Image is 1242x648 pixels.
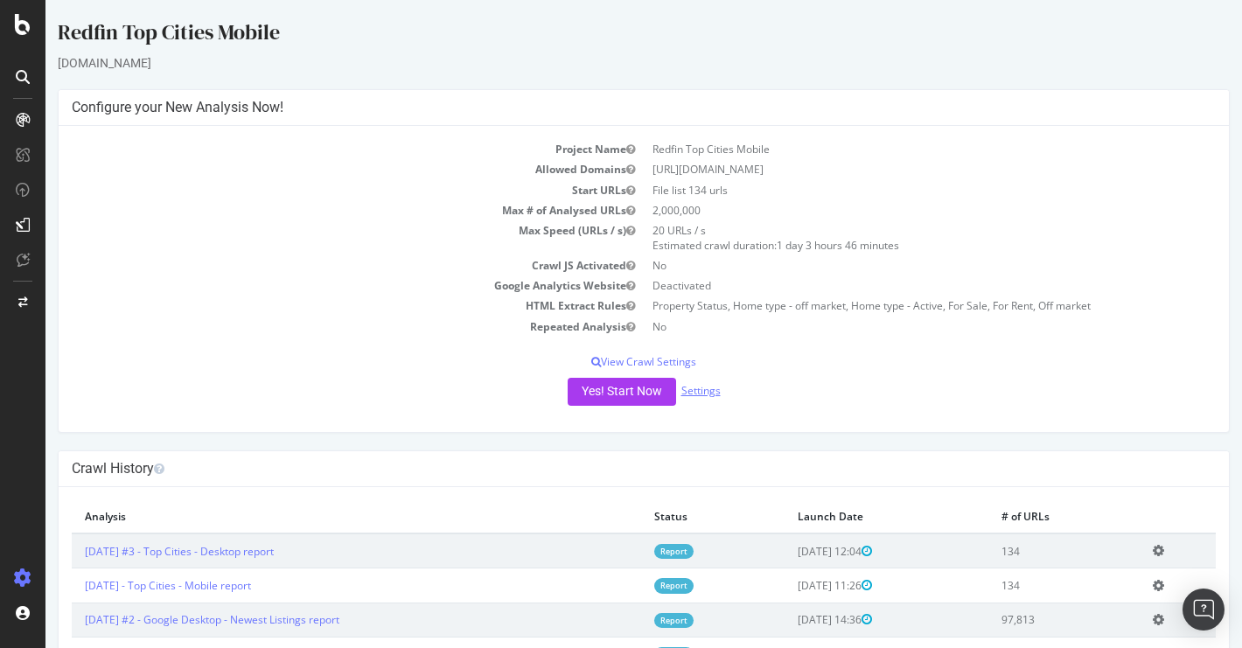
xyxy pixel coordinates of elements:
td: 20 URLs / s Estimated crawl duration: [598,220,1170,255]
td: Max # of Analysed URLs [26,200,598,220]
a: [DATE] - Top Cities - Mobile report [39,578,206,593]
a: [DATE] #2 - Google Desktop - Newest Listings report [39,612,294,627]
td: 134 [943,533,1093,568]
a: Settings [636,383,675,398]
a: Report [609,613,648,628]
p: View Crawl Settings [26,354,1170,369]
div: Redfin Top Cities Mobile [12,17,1184,54]
td: Allowed Domains [26,159,598,179]
td: No [598,255,1170,275]
td: Google Analytics Website [26,275,598,296]
td: [URL][DOMAIN_NAME] [598,159,1170,179]
h4: Configure your New Analysis Now! [26,99,1170,116]
td: 2,000,000 [598,200,1170,220]
div: [DOMAIN_NAME] [12,54,1184,72]
div: Open Intercom Messenger [1183,589,1225,631]
td: 97,813 [943,603,1093,637]
td: Start URLs [26,180,598,200]
th: Status [596,500,739,533]
span: [DATE] 14:36 [752,612,827,627]
td: Property Status, Home type - off market, Home type - Active, For Sale, For Rent, Off market [598,296,1170,316]
th: Analysis [26,500,596,533]
td: Deactivated [598,275,1170,296]
a: [DATE] #3 - Top Cities - Desktop report [39,544,228,559]
span: [DATE] 11:26 [752,578,827,593]
span: 1 day 3 hours 46 minutes [731,238,854,253]
th: # of URLs [943,500,1093,533]
td: Repeated Analysis [26,317,598,337]
h4: Crawl History [26,460,1170,477]
button: Yes! Start Now [522,378,631,406]
td: Max Speed (URLs / s) [26,220,598,255]
span: [DATE] 12:04 [752,544,827,559]
td: Crawl JS Activated [26,255,598,275]
a: Report [609,544,648,559]
td: File list 134 urls [598,180,1170,200]
td: Redfin Top Cities Mobile [598,139,1170,159]
td: No [598,317,1170,337]
th: Launch Date [739,500,943,533]
td: HTML Extract Rules [26,296,598,316]
td: 134 [943,568,1093,603]
td: Project Name [26,139,598,159]
a: Report [609,578,648,593]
